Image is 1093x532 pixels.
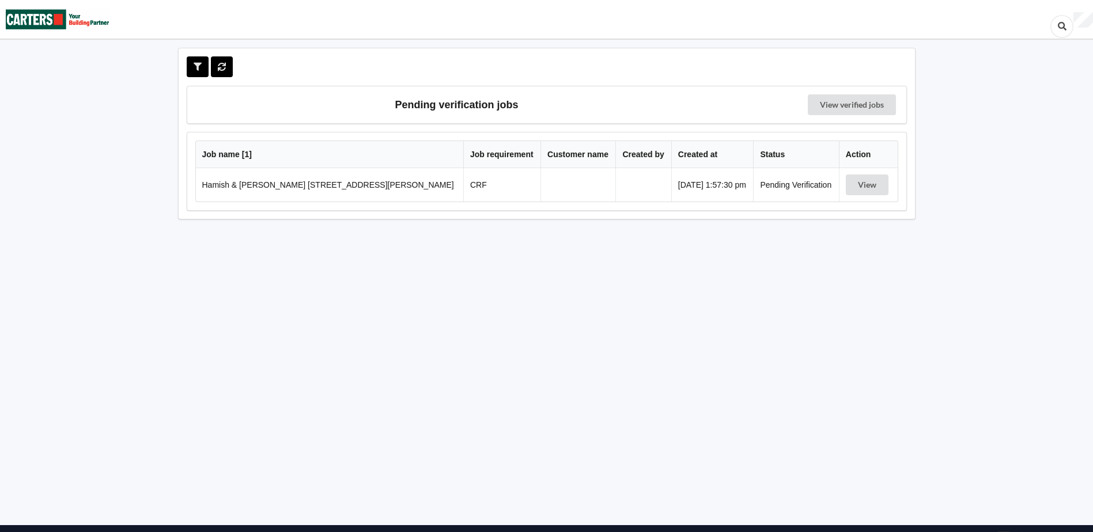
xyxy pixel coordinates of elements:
[6,1,109,38] img: Carters
[195,94,718,115] h3: Pending verification jobs
[846,174,888,195] button: View
[540,141,615,168] th: Customer name
[196,141,463,168] th: Job name [ 1 ]
[671,141,754,168] th: Created at
[463,141,540,168] th: Job requirement
[753,168,838,202] td: Pending Verification
[839,141,898,168] th: Action
[196,168,463,202] td: Hamish & [PERSON_NAME] [STREET_ADDRESS][PERSON_NAME]
[1073,12,1093,28] div: User Profile
[846,180,891,189] a: View
[463,168,540,202] td: CRF
[615,141,671,168] th: Created by
[808,94,896,115] a: View verified jobs
[753,141,838,168] th: Status
[671,168,754,202] td: [DATE] 1:57:30 pm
